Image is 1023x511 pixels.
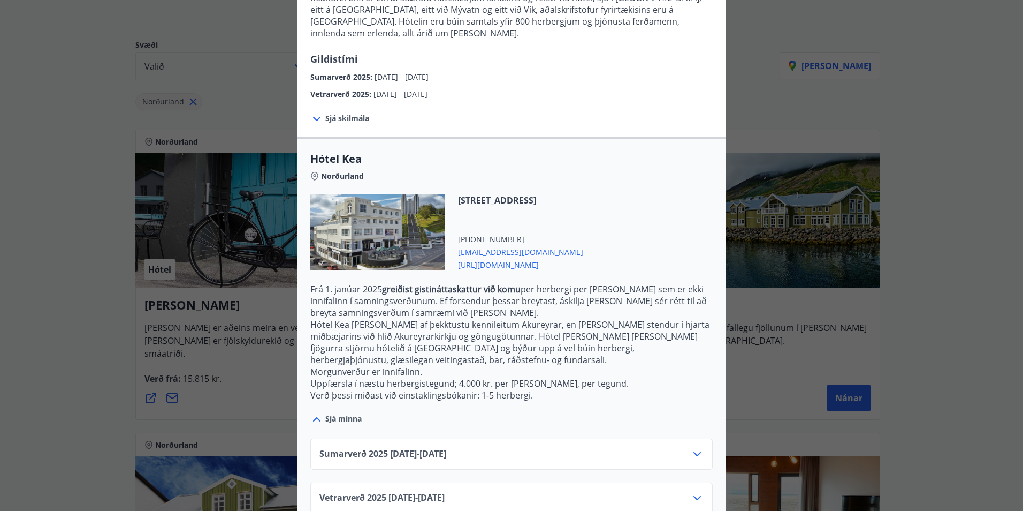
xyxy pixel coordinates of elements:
span: [URL][DOMAIN_NAME] [458,258,583,270]
span: [PHONE_NUMBER] [458,234,583,245]
span: [EMAIL_ADDRESS][DOMAIN_NAME] [458,245,583,258]
span: Gildistími [310,52,358,65]
span: [DATE] - [DATE] [373,89,427,99]
p: Frá 1. janúar 2025 per herbergi per [PERSON_NAME] sem er ekki innifalinn í samningsverðunum. Ef f... [310,283,713,319]
span: Hótel Kea [310,152,713,167]
span: Sjá skilmála [325,113,369,124]
span: Sumarverð 2025 : [310,72,375,82]
span: Norðurland [321,171,364,182]
p: Hótel Kea [PERSON_NAME] af þekktustu kennileitum Akureyrar, en [PERSON_NAME] stendur í hjarta mið... [310,319,713,366]
strong: greiðist gistináttaskattur við komu [382,283,521,295]
span: [STREET_ADDRESS] [458,194,583,206]
span: [DATE] - [DATE] [375,72,429,82]
span: Vetrarverð 2025 : [310,89,373,99]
